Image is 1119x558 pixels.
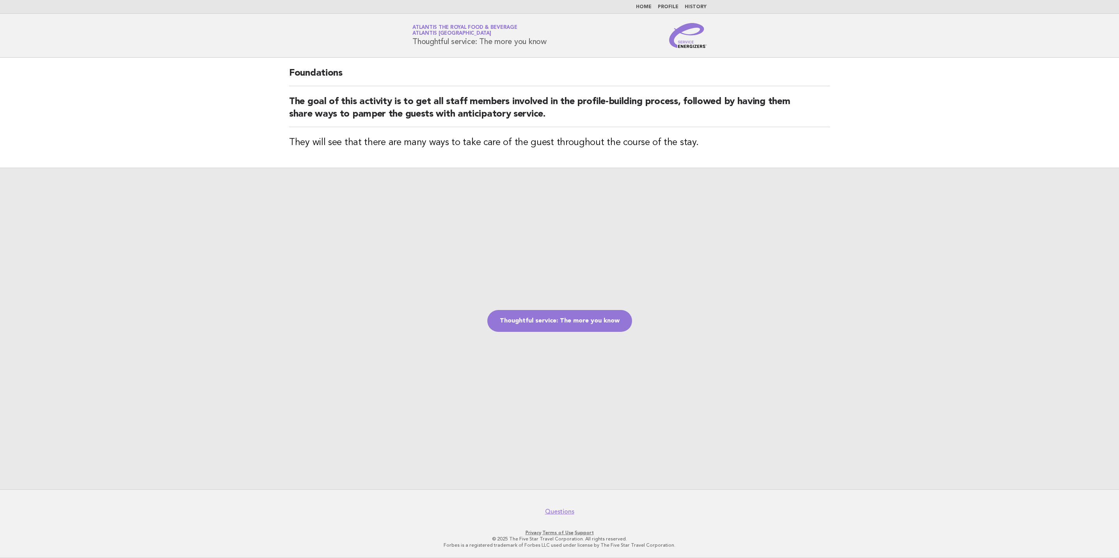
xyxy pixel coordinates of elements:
[412,25,517,36] a: Atlantis the Royal Food & BeverageAtlantis [GEOGRAPHIC_DATA]
[542,530,574,535] a: Terms of Use
[321,542,798,548] p: Forbes is a registered trademark of Forbes LLC used under license by The Five Star Travel Corpora...
[545,508,574,515] a: Questions
[289,96,830,127] h2: The goal of this activity is to get all staff members involved in the profile-building process, f...
[412,31,491,36] span: Atlantis [GEOGRAPHIC_DATA]
[321,536,798,542] p: © 2025 The Five Star Travel Corporation. All rights reserved.
[487,310,632,332] a: Thoughtful service: The more you know
[321,530,798,536] p: · ·
[669,23,707,48] img: Service Energizers
[685,5,707,9] a: History
[289,67,830,86] h2: Foundations
[289,136,830,149] h3: They will see that there are many ways to take care of the guest throughout the course of the stay.
[636,5,652,9] a: Home
[575,530,594,535] a: Support
[412,25,547,46] h1: Thoughtful service: The more you know
[526,530,541,535] a: Privacy
[658,5,679,9] a: Profile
